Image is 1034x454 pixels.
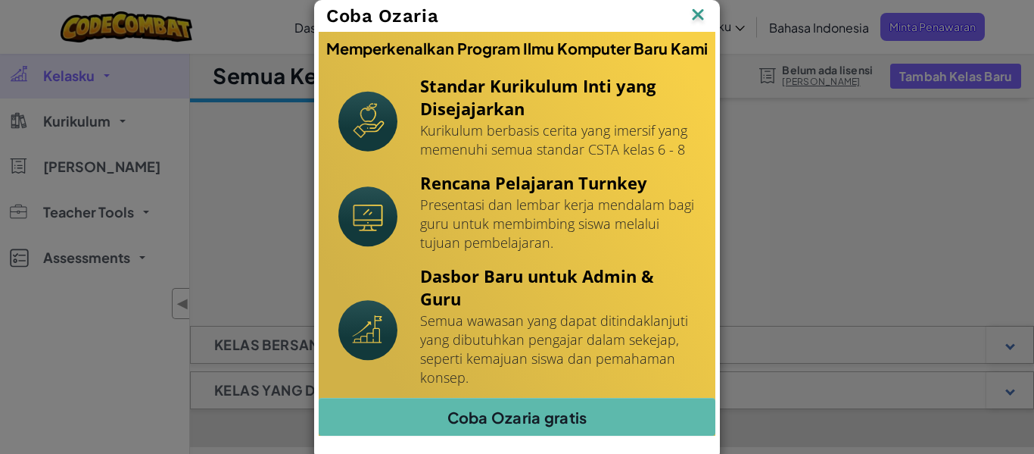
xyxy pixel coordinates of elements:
img: Icon_NewTeacherDashboard.svg [338,300,397,361]
img: Icon_Turnkey.svg [338,186,397,247]
h4: Dasbor Baru untuk Admin & Guru [420,265,696,310]
img: Icon_StandardsAlignment.svg [338,91,397,152]
span: Coba Ozaria [326,5,438,27]
h3: Memperkenalkan Program Ilmu Komputer Baru Kami [326,39,708,58]
h4: Rencana Pelajaran Turnkey [420,171,696,194]
a: Coba Ozaria gratis [319,398,715,436]
p: Kurikulum berbasis cerita yang imersif yang memenuhi semua standar CSTA kelas 6 - 8 [420,121,696,159]
h4: Standar Kurikulum Inti yang Disejajarkan [420,74,696,120]
p: Semua wawasan yang dapat ditindaklanjuti yang dibutuhkan pengajar dalam sekejap, seperti kemajuan... [420,312,696,387]
img: IconClose.svg [688,5,708,27]
p: Presentasi dan lembar kerja mendalam bagi guru untuk membimbing siswa melalui tujuan pembelajaran. [420,196,696,252]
